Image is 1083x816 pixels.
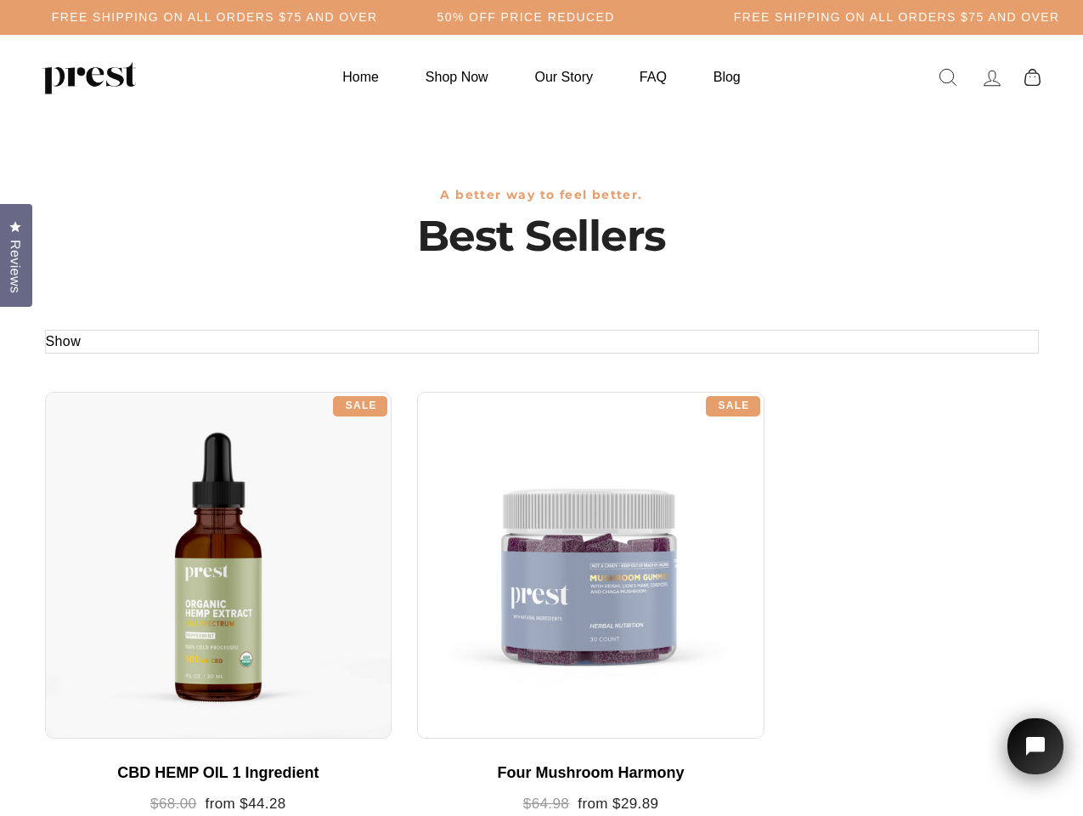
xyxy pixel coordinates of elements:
[150,796,196,812] span: $68.00
[42,60,136,94] img: PREST ORGANICS
[321,60,400,93] a: Home
[333,396,387,416] div: Sale
[437,10,615,25] h5: 50% OFF PRICE REDUCED
[46,331,82,353] button: Show
[45,188,1039,202] h3: A better way to feel better.
[692,60,762,93] a: Blog
[321,60,761,93] ul: Primary
[404,60,510,93] a: Shop Now
[618,60,688,93] a: FAQ
[514,60,614,93] a: Our Story
[988,697,1083,816] iframe: Tidio Chat
[706,396,760,416] div: Sale
[62,796,375,813] div: from $44.28
[434,764,747,783] div: Four Mushroom Harmony
[523,796,569,812] span: $64.98
[52,10,378,25] h5: Free Shipping on all orders $75 and over
[62,764,375,783] div: CBD HEMP OIL 1 Ingredient
[434,796,747,813] div: from $29.89
[45,211,1039,262] h1: Best Sellers
[734,10,1060,25] h5: Free Shipping on all orders $75 and over
[4,240,26,293] span: Reviews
